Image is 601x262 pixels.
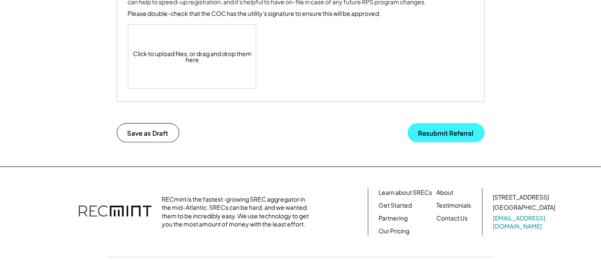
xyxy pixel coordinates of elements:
a: Partnering [379,214,408,223]
button: Save as Draft [117,123,179,143]
div: RECmint is the fastest-growing SREC aggregator in the mid-Atlantic. SRECs can be hard, and we wan... [162,195,314,229]
div: Click to upload files, or drag and drop them here [128,25,257,88]
a: Our Pricing [379,227,410,235]
div: [GEOGRAPHIC_DATA] [493,203,556,212]
img: recmint-logotype%403x.png [79,197,151,227]
a: Learn about SRECs [379,188,432,197]
div: Please double-check that the COC has the utility's signature to ensure this will be approved. [128,9,381,18]
a: Get Started [379,201,412,210]
a: [EMAIL_ADDRESS][DOMAIN_NAME] [493,214,557,231]
button: Resubmit Referral [408,123,485,143]
a: Testimonials [437,201,471,210]
a: Contact Us [437,214,468,223]
div: [STREET_ADDRESS] [493,193,549,202]
a: About [437,188,454,197]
